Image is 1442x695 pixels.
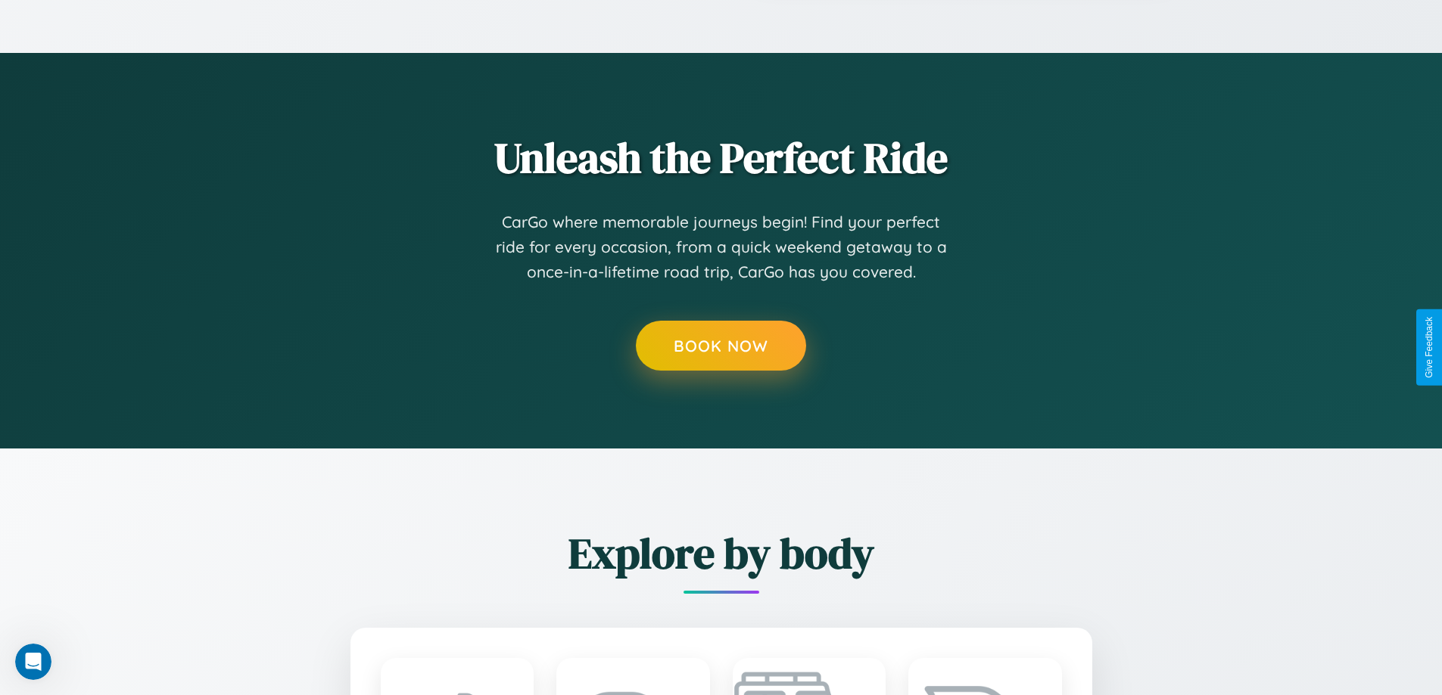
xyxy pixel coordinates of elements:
[267,129,1176,187] h2: Unleash the Perfect Ride
[494,209,948,285] p: CarGo where memorable journeys begin! Find your perfect ride for every occasion, from a quick wee...
[267,524,1176,582] h2: Explore by body
[636,321,806,371] button: Book Now
[1424,317,1434,378] div: Give Feedback
[15,644,51,680] iframe: Intercom live chat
